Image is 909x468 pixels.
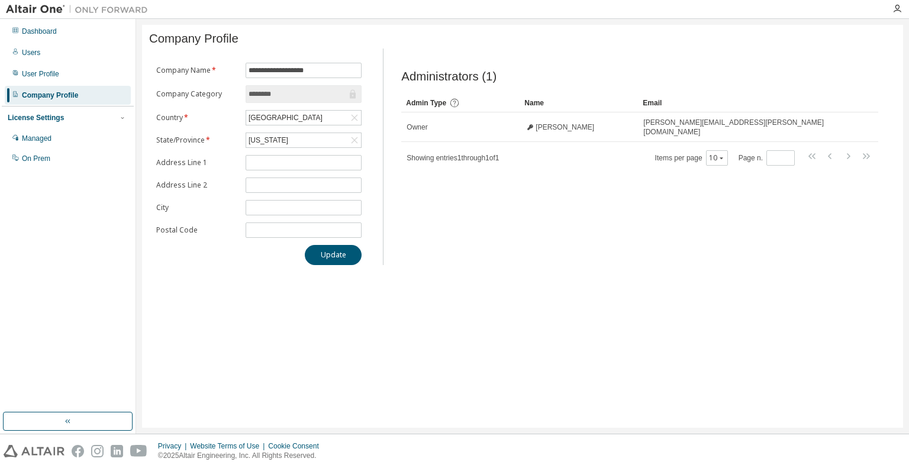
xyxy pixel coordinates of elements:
div: Users [22,48,40,57]
div: On Prem [22,154,50,163]
label: Address Line 2 [156,180,238,190]
label: Company Category [156,89,238,99]
div: Cookie Consent [268,441,325,451]
div: [GEOGRAPHIC_DATA] [246,111,361,125]
div: [US_STATE] [246,133,361,147]
button: 10 [709,153,725,163]
label: City [156,203,238,212]
label: Postal Code [156,225,238,235]
span: Company Profile [149,32,238,46]
div: [US_STATE] [247,134,290,147]
img: Altair One [6,4,154,15]
div: Website Terms of Use [190,441,268,451]
span: Owner [407,122,427,132]
img: instagram.svg [91,445,104,457]
div: Company Profile [22,91,78,100]
div: Name [524,93,633,112]
img: youtube.svg [130,445,147,457]
div: User Profile [22,69,59,79]
span: Items per page [655,150,728,166]
span: Showing entries 1 through 1 of 1 [407,154,499,162]
label: Country [156,113,238,122]
div: Privacy [158,441,190,451]
div: Dashboard [22,27,57,36]
span: Page n. [739,150,795,166]
p: © 2025 Altair Engineering, Inc. All Rights Reserved. [158,451,326,461]
img: facebook.svg [72,445,84,457]
span: [PERSON_NAME] [536,122,594,132]
button: Update [305,245,362,265]
div: License Settings [8,113,64,122]
label: Company Name [156,66,238,75]
label: State/Province [156,135,238,145]
img: linkedin.svg [111,445,123,457]
div: Email [643,93,845,112]
label: Address Line 1 [156,158,238,167]
div: [GEOGRAPHIC_DATA] [247,111,324,124]
div: Managed [22,134,51,143]
span: Administrators (1) [401,70,497,83]
img: altair_logo.svg [4,445,65,457]
span: [PERSON_NAME][EMAIL_ADDRESS][PERSON_NAME][DOMAIN_NAME] [643,118,844,137]
span: Admin Type [406,99,446,107]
